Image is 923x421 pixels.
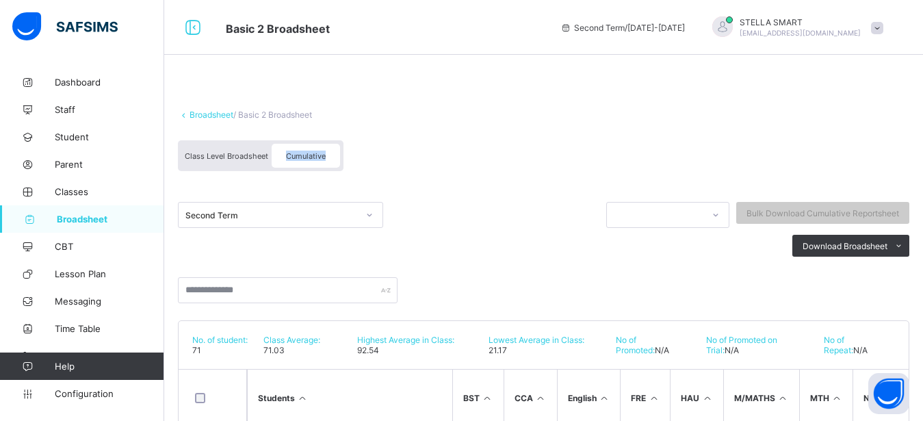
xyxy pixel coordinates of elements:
[489,345,507,355] span: 21.17
[55,159,164,170] span: Parent
[55,104,164,115] span: Staff
[482,393,493,403] i: Sort in Ascending Order
[55,388,164,399] span: Configuration
[357,345,379,355] span: 92.54
[725,345,739,355] span: N/A
[192,335,248,345] span: No. of student:
[55,296,164,307] span: Messaging
[12,12,118,41] img: safsims
[263,345,285,355] span: 71.03
[648,393,660,403] i: Sort in Ascending Order
[286,151,326,161] span: Cumulative
[740,29,861,37] span: [EMAIL_ADDRESS][DOMAIN_NAME]
[185,151,268,161] span: Class Level Broadsheet
[233,110,312,120] span: / Basic 2 Broadsheet
[55,350,164,361] span: Assessment Format
[824,335,853,355] span: No of Repeat:
[853,345,868,355] span: N/A
[560,23,685,33] span: session/term information
[297,393,309,403] i: Sort Ascending
[831,393,843,403] i: Sort in Ascending Order
[699,16,890,39] div: STELLASMART
[740,17,861,27] span: STELLA SMART
[55,323,164,334] span: Time Table
[706,335,777,355] span: No of Promoted on Trial:
[535,393,547,403] i: Sort in Ascending Order
[55,241,164,252] span: CBT
[57,214,164,225] span: Broadsheet
[489,335,584,345] span: Lowest Average in Class:
[192,345,201,355] span: 71
[263,335,320,345] span: Class Average:
[746,208,899,218] span: Bulk Download Cumulative Reportsheet
[803,241,887,251] span: Download Broadsheet
[190,110,233,120] a: Broadsheet
[185,210,358,220] div: Second Term
[701,393,713,403] i: Sort in Ascending Order
[55,186,164,197] span: Classes
[55,77,164,88] span: Dashboard
[616,335,655,355] span: No of Promoted:
[55,268,164,279] span: Lesson Plan
[655,345,669,355] span: N/A
[226,22,330,36] span: Class Arm Broadsheet
[599,393,610,403] i: Sort in Ascending Order
[55,361,164,372] span: Help
[868,373,909,414] button: Open asap
[357,335,454,345] span: Highest Average in Class:
[55,131,164,142] span: Student
[777,393,789,403] i: Sort in Ascending Order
